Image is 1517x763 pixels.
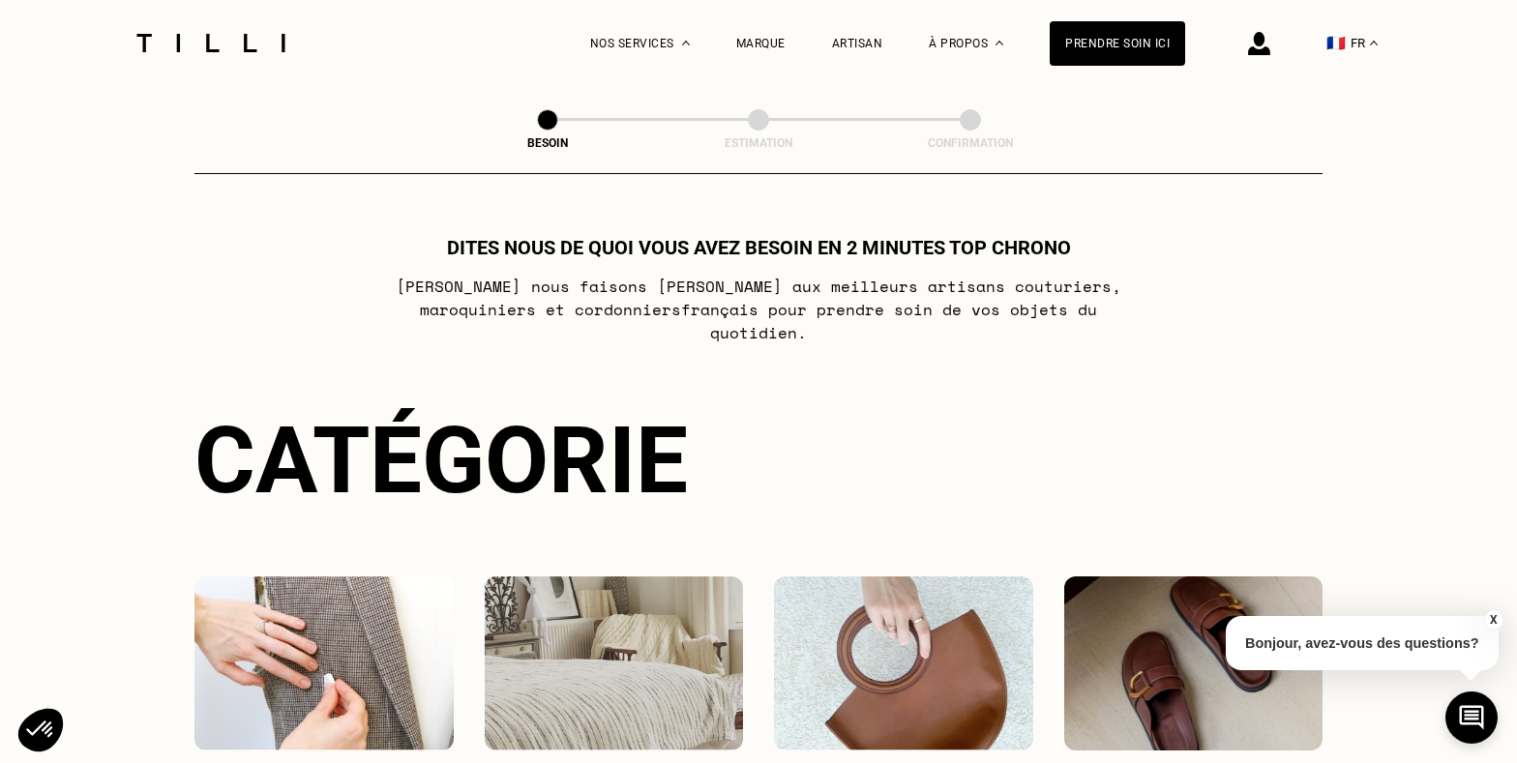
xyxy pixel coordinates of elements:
[1248,32,1270,55] img: icône connexion
[130,34,292,52] img: Logo du service de couturière Tilli
[682,41,690,45] img: Menu déroulant
[485,576,744,750] img: Intérieur
[874,136,1067,150] div: Confirmation
[375,275,1143,344] p: [PERSON_NAME] nous faisons [PERSON_NAME] aux meilleurs artisans couturiers , maroquiniers et cord...
[996,41,1003,45] img: Menu déroulant à propos
[194,576,454,750] img: Vêtements
[662,136,855,150] div: Estimation
[1226,616,1499,670] p: Bonjour, avez-vous des questions?
[832,37,883,50] a: Artisan
[774,576,1033,750] img: Accessoires
[1326,34,1346,52] span: 🇫🇷
[1483,609,1502,631] button: X
[194,406,1323,514] div: Catégorie
[447,236,1071,259] h1: Dites nous de quoi vous avez besoin en 2 minutes top chrono
[736,37,786,50] a: Marque
[1370,41,1378,45] img: menu déroulant
[451,136,644,150] div: Besoin
[1064,576,1324,750] img: Chaussures
[1050,21,1185,66] a: Prendre soin ici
